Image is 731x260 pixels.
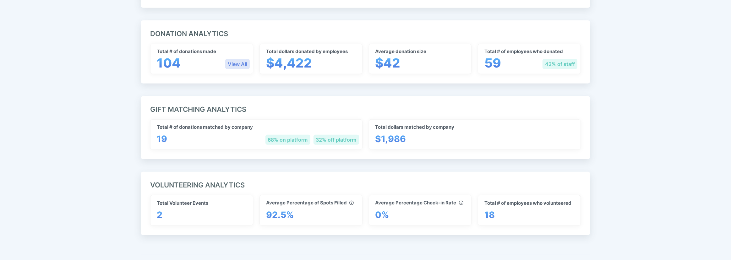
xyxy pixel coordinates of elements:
[484,200,571,206] span: Total # of employees who volunteered
[157,207,162,222] span: 2
[375,207,390,222] span: 0%
[314,135,359,145] div: 32% off platform
[375,124,455,130] span: Total dollars matched by company
[141,20,590,84] div: DONATION ANALYTICS
[157,131,167,146] span: 19
[157,56,181,71] span: 104
[266,207,294,222] span: 92.5%
[375,131,406,146] span: $1,986
[266,200,354,206] span: Average Percentage of Spots Filled
[375,49,427,54] span: Average donation size
[456,200,463,206] span: The average of percent of employees who checked-in to an event using the mobile QR code capability
[375,200,463,206] span: Average Percentage Check-in Rate
[225,59,250,69] div: View All
[375,56,401,71] span: $42
[157,124,253,130] span: Total # of donations matched by company
[141,172,590,235] div: VOLUNTEERING ANALYTICS
[484,56,501,71] span: 59
[157,49,216,54] span: Total # of donations made
[543,59,577,69] div: 42% of staff
[347,200,354,206] span: The average percent of possible spots that are filled for a volunteer event
[484,49,563,54] span: Total # of employees who donated
[266,56,312,71] span: $4,422
[157,200,208,206] span: Total Volunteer Events
[141,96,590,159] div: GIFT MATCHING ANALYTICS
[266,49,348,54] span: Total dollars donated by employees
[484,207,495,222] span: 18
[265,135,310,145] div: 68% on platform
